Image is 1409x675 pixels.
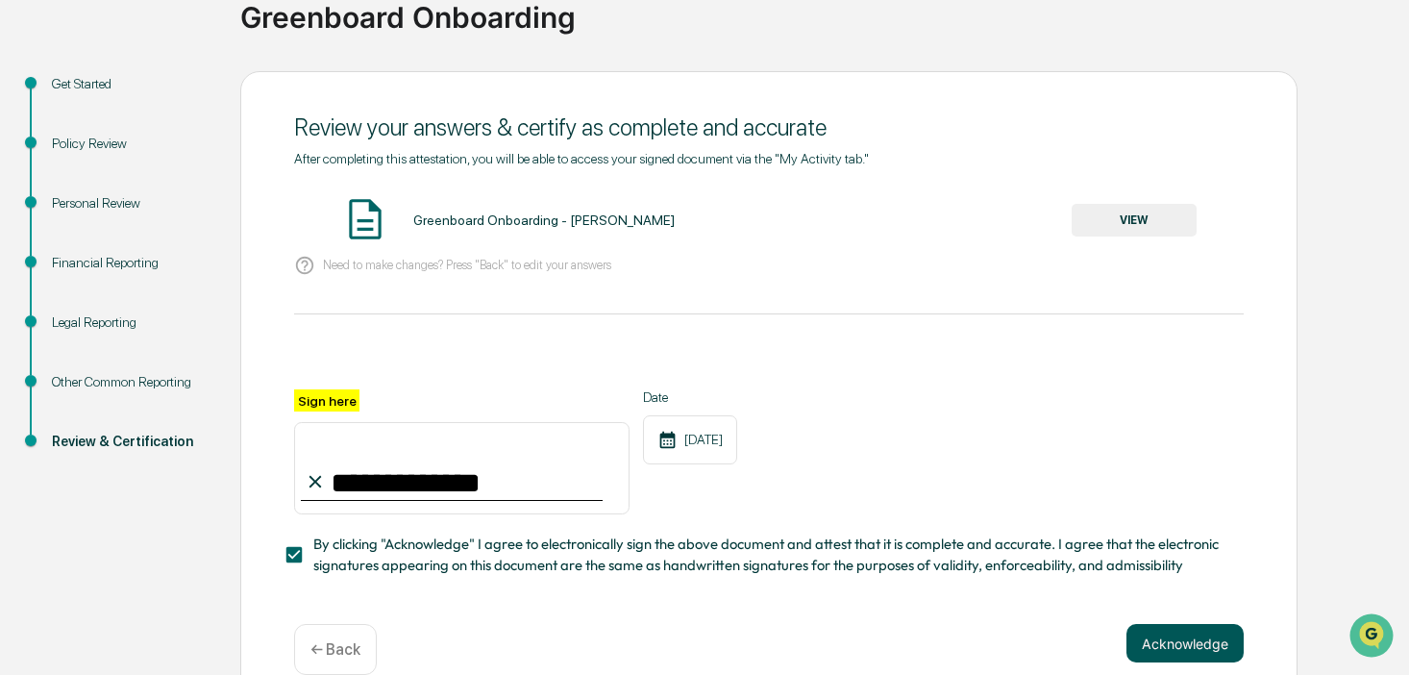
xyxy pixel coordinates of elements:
[294,389,359,412] label: Sign here
[643,415,737,464] div: [DATE]
[294,113,1244,141] div: Review your answers & certify as complete and accurate
[313,534,1228,577] span: By clicking "Acknowledge" I agree to electronically sign the above document and attest that it is...
[52,312,210,333] div: Legal Reporting
[1072,204,1197,237] button: VIEW
[52,74,210,94] div: Get Started
[310,640,360,659] p: ← Back
[12,235,132,269] a: 🖐️Preclearance
[65,147,315,166] div: Start new chat
[52,432,210,452] div: Review & Certification
[19,147,54,182] img: 1746055101610-c473b297-6a78-478c-a979-82029cc54cd1
[19,40,350,71] p: How can we help?
[323,258,611,272] p: Need to make changes? Press "Back" to edit your answers
[139,244,155,260] div: 🗄️
[413,212,675,228] div: Greenboard Onboarding - [PERSON_NAME]
[136,325,233,340] a: Powered byPylon
[294,151,869,166] span: After completing this attestation, you will be able to access your signed document via the "My Ac...
[159,242,238,262] span: Attestations
[52,253,210,273] div: Financial Reporting
[52,372,210,392] div: Other Common Reporting
[191,326,233,340] span: Pylon
[132,235,246,269] a: 🗄️Attestations
[52,193,210,213] div: Personal Review
[38,279,121,298] span: Data Lookup
[1126,624,1244,662] button: Acknowledge
[643,389,737,405] label: Date
[1347,612,1399,663] iframe: Open customer support
[38,242,124,262] span: Preclearance
[12,271,129,306] a: 🔎Data Lookup
[19,281,35,296] div: 🔎
[65,166,243,182] div: We're available if you need us!
[341,195,389,243] img: Document Icon
[52,134,210,154] div: Policy Review
[19,244,35,260] div: 🖐️
[327,153,350,176] button: Start new chat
